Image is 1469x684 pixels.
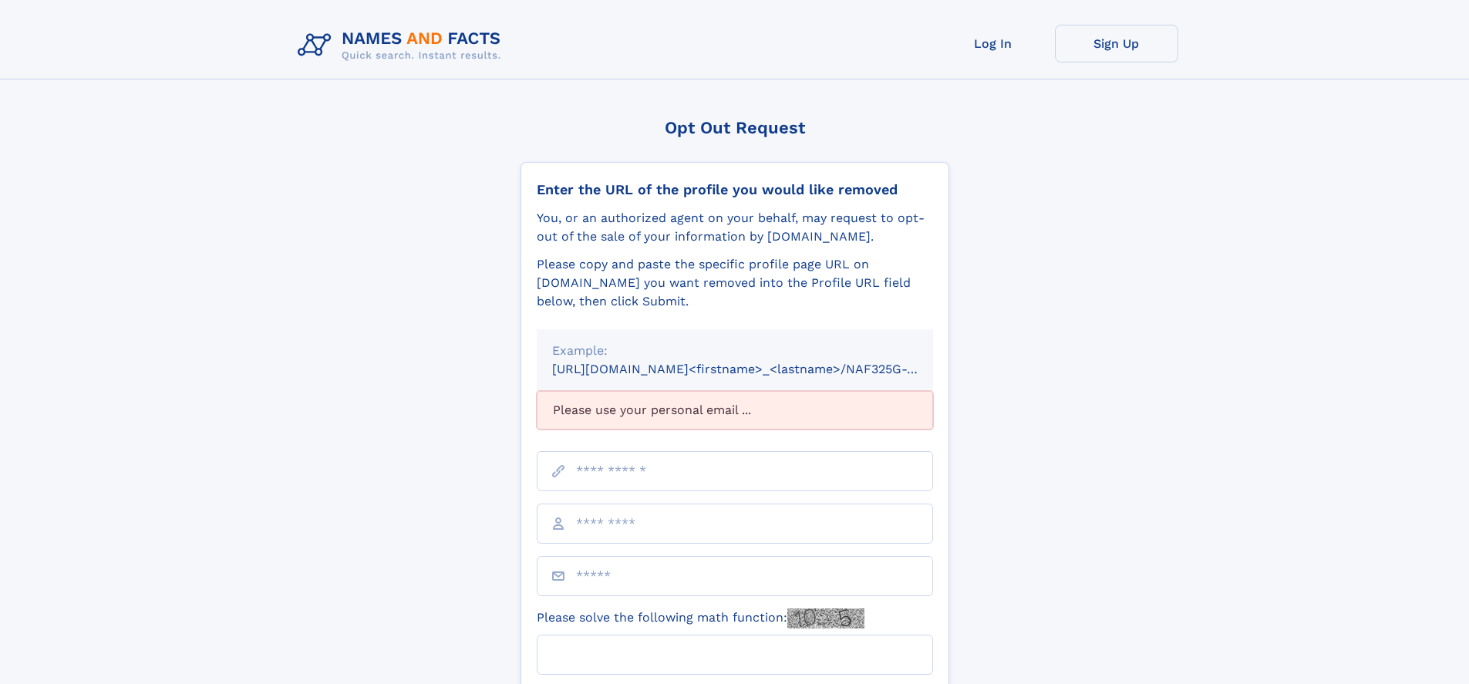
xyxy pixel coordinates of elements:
div: Example: [552,342,918,360]
label: Please solve the following math function: [537,608,864,628]
div: Opt Out Request [521,118,949,137]
img: Logo Names and Facts [291,25,514,66]
div: Please use your personal email ... [537,391,933,430]
div: You, or an authorized agent on your behalf, may request to opt-out of the sale of your informatio... [537,209,933,246]
a: Sign Up [1055,25,1178,62]
div: Please copy and paste the specific profile page URL on [DOMAIN_NAME] you want removed into the Pr... [537,255,933,311]
small: [URL][DOMAIN_NAME]<firstname>_<lastname>/NAF325G-xxxxxxxx [552,362,962,376]
a: Log In [932,25,1055,62]
div: Enter the URL of the profile you would like removed [537,181,933,198]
